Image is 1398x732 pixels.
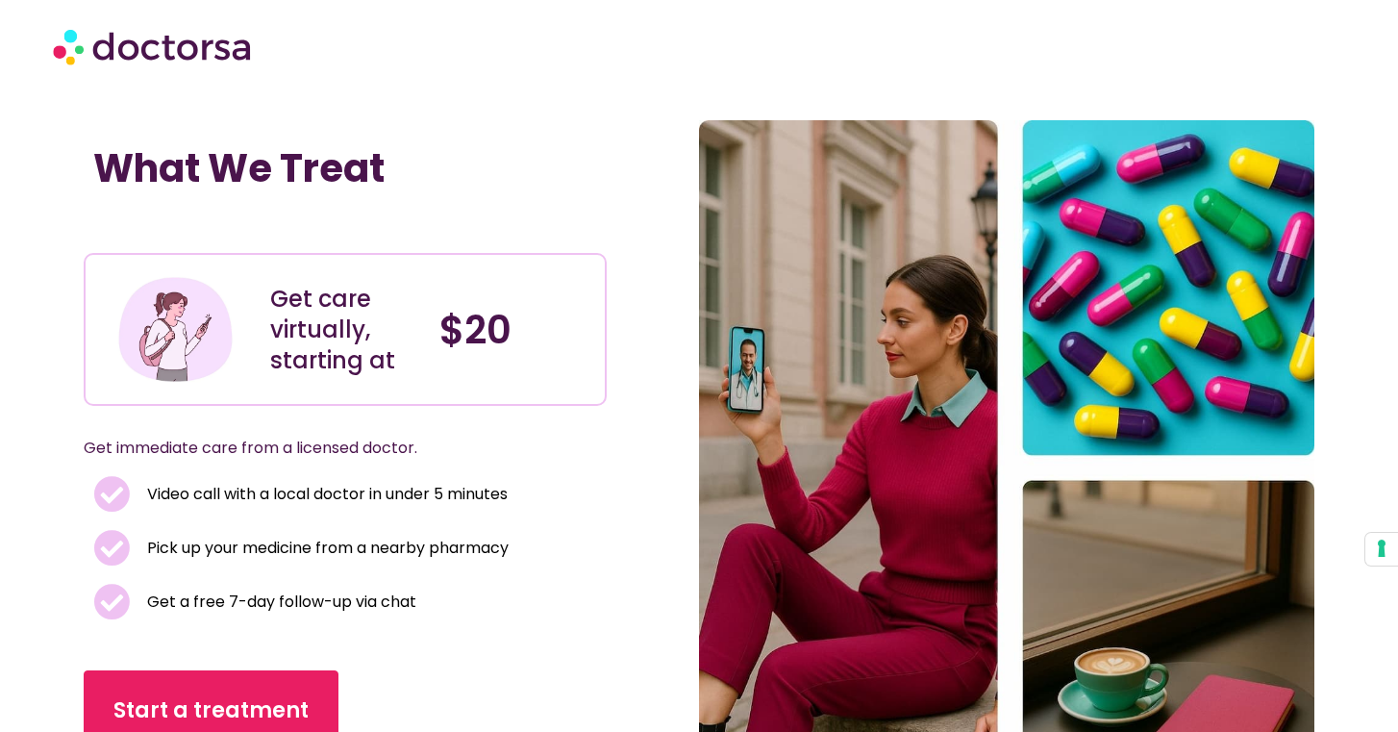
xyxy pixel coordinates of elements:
img: Illustration depicting a young woman in a casual outfit, engaged with her smartphone. She has a p... [115,269,236,390]
span: Start a treatment [113,695,309,726]
span: Video call with a local doctor in under 5 minutes [142,481,508,508]
h1: What We Treat [93,145,597,191]
h4: $20 [439,307,590,353]
button: Your consent preferences for tracking technologies [1365,533,1398,566]
span: Get a free 7-day follow-up via chat [142,589,416,616]
div: Get care virtually, starting at [270,284,421,376]
span: Pick up your medicine from a nearby pharmacy [142,535,509,562]
p: Get immediate care from a licensed doctor. [84,435,561,462]
iframe: Customer reviews powered by Trustpilot [93,211,382,234]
